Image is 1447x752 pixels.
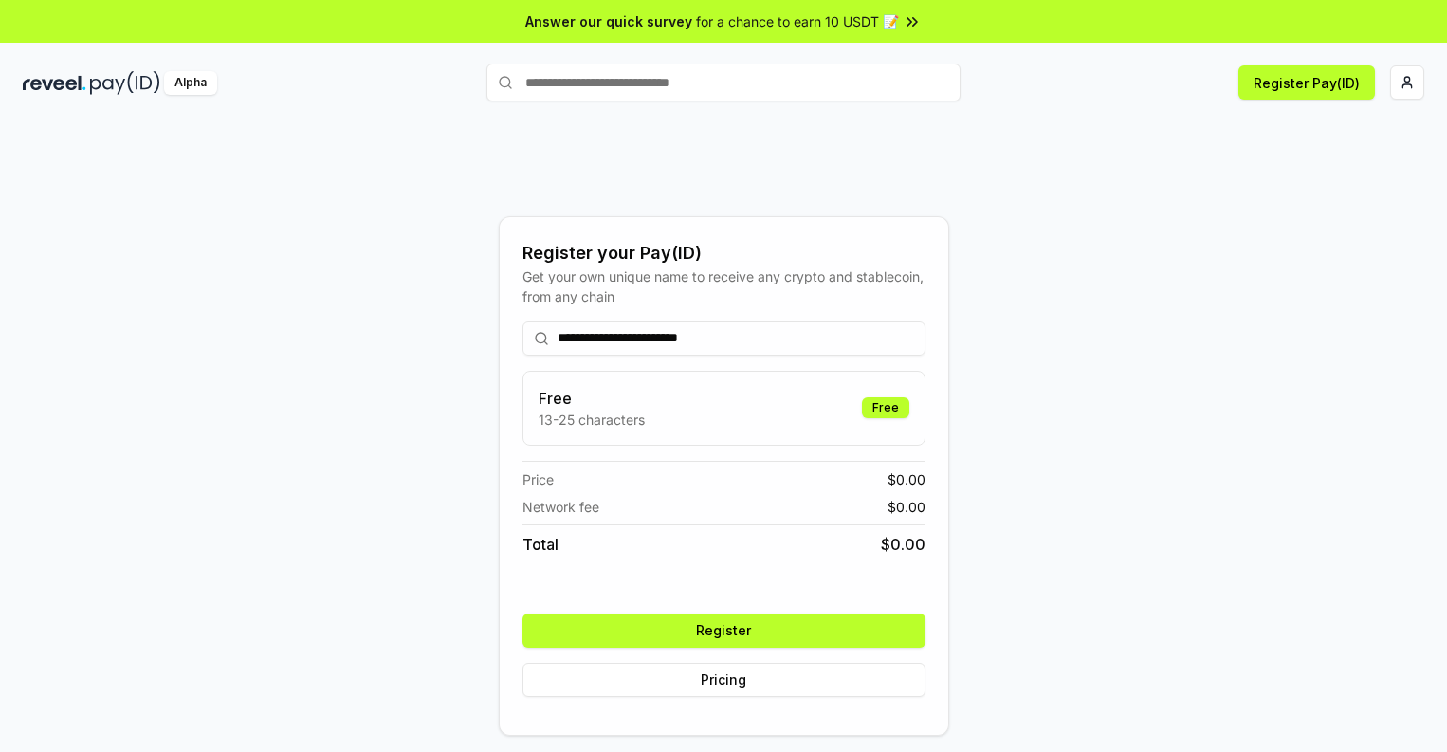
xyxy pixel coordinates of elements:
[522,663,925,697] button: Pricing
[522,614,925,648] button: Register
[888,497,925,517] span: $ 0.00
[888,469,925,489] span: $ 0.00
[1238,65,1375,100] button: Register Pay(ID)
[522,497,599,517] span: Network fee
[23,71,86,95] img: reveel_dark
[522,533,559,556] span: Total
[881,533,925,556] span: $ 0.00
[522,266,925,306] div: Get your own unique name to receive any crypto and stablecoin, from any chain
[164,71,217,95] div: Alpha
[539,387,645,410] h3: Free
[522,240,925,266] div: Register your Pay(ID)
[525,11,692,31] span: Answer our quick survey
[696,11,899,31] span: for a chance to earn 10 USDT 📝
[539,410,645,430] p: 13-25 characters
[862,397,909,418] div: Free
[90,71,160,95] img: pay_id
[522,469,554,489] span: Price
